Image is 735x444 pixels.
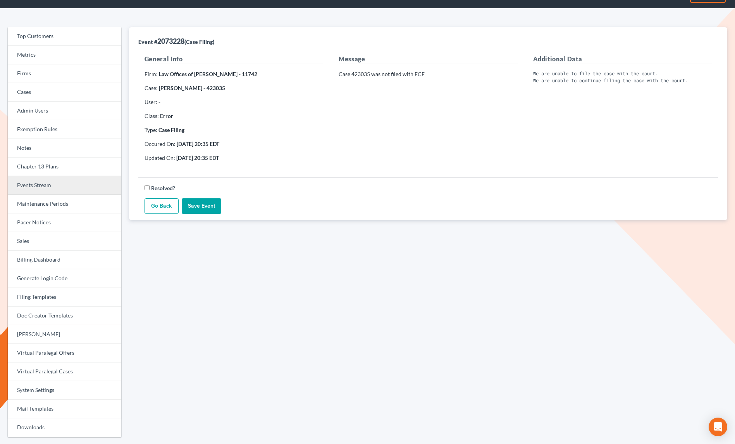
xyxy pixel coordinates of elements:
[184,38,214,45] span: (Case Filing)
[339,70,517,78] p: Case 423035 was not filed with ECF
[8,120,121,139] a: Exemption Rules
[339,54,517,64] h5: Message
[8,288,121,307] a: Filing Templates
[533,70,712,84] pre: We are unable to file the case with the court. We are unable to continue filing the case with the...
[151,184,175,192] label: Resolved?
[158,99,160,105] strong: -
[8,400,121,418] a: Mail Templates
[160,113,173,119] strong: Error
[138,36,214,46] div: 2073228
[145,154,175,161] span: Updated On:
[159,85,225,91] strong: [PERSON_NAME] - 423035
[8,102,121,120] a: Admin Users
[176,154,219,161] strong: [DATE] 20:35 EDT
[8,251,121,269] a: Billing Dashboard
[709,418,727,436] div: Open Intercom Messenger
[145,140,176,147] span: Occured On:
[145,71,158,77] span: Firm:
[8,27,121,46] a: Top Customers
[8,325,121,344] a: [PERSON_NAME]
[533,54,712,64] h5: Additional Data
[177,140,219,147] strong: [DATE] 20:35 EDT
[159,71,257,77] strong: Law Offices of [PERSON_NAME] - 11742
[8,307,121,325] a: Doc Creator Templates
[145,113,159,119] span: Class:
[8,176,121,195] a: Events Stream
[8,344,121,362] a: Virtual Paralegal Offers
[8,232,121,251] a: Sales
[8,83,121,102] a: Cases
[138,38,157,45] span: Event #
[145,54,323,64] h5: General Info
[8,158,121,176] a: Chapter 13 Plans
[8,46,121,64] a: Metrics
[8,418,121,437] a: Downloads
[8,213,121,232] a: Pacer Notices
[158,127,184,133] strong: Case Filing
[145,85,158,91] span: Case:
[182,198,221,214] input: Save Event
[8,64,121,83] a: Firms
[145,99,157,105] span: User:
[145,127,157,133] span: Type:
[8,139,121,158] a: Notes
[8,269,121,288] a: Generate Login Code
[8,362,121,381] a: Virtual Paralegal Cases
[8,195,121,213] a: Maintenance Periods
[8,381,121,400] a: System Settings
[145,198,179,214] a: Go Back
